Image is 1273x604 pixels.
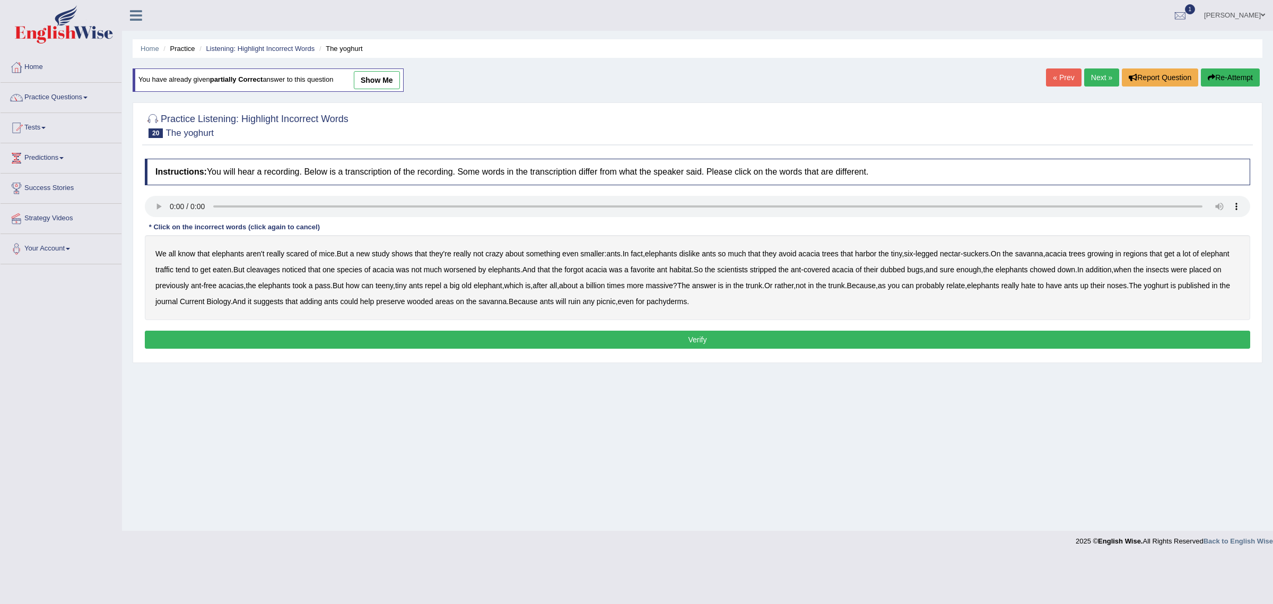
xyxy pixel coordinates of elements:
b: the [1134,265,1144,274]
div: 2025 © All Rights Reserved [1076,531,1273,546]
b: that [1149,249,1162,258]
b: trunk [829,281,845,290]
a: Back to English Wise [1204,537,1273,545]
b: acacia [586,265,607,274]
b: were [1171,265,1187,274]
b: not [411,265,421,274]
a: Predictions [1,143,121,170]
b: really [1001,281,1019,290]
b: will [556,297,566,306]
b: savanna [478,297,507,306]
b: help [360,297,374,306]
a: Strategy Videos [1,204,121,230]
h4: You will hear a recording. Below is a transcription of the recording. Some words in the transcrip... [145,159,1250,185]
b: free [204,281,216,290]
div: You have already given answer to this question [133,68,404,92]
b: previously [155,281,189,290]
b: covered [804,265,830,274]
b: in [1115,249,1121,258]
b: acacia [372,265,394,274]
b: can [361,281,373,290]
b: worsened [444,265,476,274]
b: partially correct [210,76,263,84]
b: ants [606,249,620,258]
b: when [1113,265,1131,274]
b: enough [956,265,981,274]
b: savanna [1015,249,1043,258]
b: stripped [750,265,777,274]
b: adding [300,297,322,306]
b: more [627,281,644,290]
b: noticed [282,265,306,274]
b: eaten [213,265,231,274]
b: probably [916,281,945,290]
b: trunk [746,281,762,290]
button: Report Question [1122,68,1198,87]
b: lot [1183,249,1191,258]
b: a [309,281,313,290]
b: a [580,281,584,290]
button: Re-Attempt [1201,68,1260,87]
b: nectar [940,249,961,258]
b: all [169,249,176,258]
a: Tests [1,113,121,140]
b: they [763,249,777,258]
b: much [728,249,746,258]
b: We [155,249,167,258]
span: 20 [149,128,163,138]
a: Listening: Highlight Incorrect Words [206,45,315,53]
b: massive [646,281,673,290]
b: get [200,265,211,274]
b: trees [1069,249,1085,258]
b: acacia [1045,249,1067,258]
li: The yoghurt [317,44,363,54]
b: of [364,265,371,274]
b: Or [764,281,773,290]
b: and [926,265,938,274]
b: mice [319,249,335,258]
b: the [816,281,826,290]
li: Practice [161,44,195,54]
b: their [1091,281,1105,290]
b: pachyderms [647,297,687,306]
b: much [424,265,442,274]
b: is [525,281,530,290]
b: cleavages [247,265,280,274]
b: ant [191,281,201,290]
b: The [1129,281,1141,290]
b: ants [539,297,553,306]
b: On [991,249,1001,258]
b: And [522,265,536,274]
b: is [718,281,723,290]
b: Because [847,281,876,290]
b: So [694,265,703,274]
b: aren't [246,249,265,258]
b: pass [315,281,330,290]
b: that [415,249,427,258]
b: can [902,281,914,290]
b: shows [391,249,413,258]
b: in [808,281,814,290]
b: elephant [1201,249,1230,258]
b: was [396,265,409,274]
b: about [559,281,578,290]
b: legged [915,249,938,258]
b: took [292,281,306,290]
b: areas [435,297,454,306]
b: Biology [207,297,231,306]
b: a [350,249,354,258]
b: have [1046,281,1062,290]
b: insects [1146,265,1169,274]
b: teeny [376,281,393,290]
b: tend [176,265,190,274]
b: regions [1123,249,1148,258]
b: any [582,297,595,306]
b: the [778,265,788,274]
b: wooded [407,297,433,306]
b: But [337,249,348,258]
a: Home [141,45,159,53]
b: it [248,297,251,306]
b: old [461,281,472,290]
b: addition [1086,265,1112,274]
b: the [1219,281,1230,290]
